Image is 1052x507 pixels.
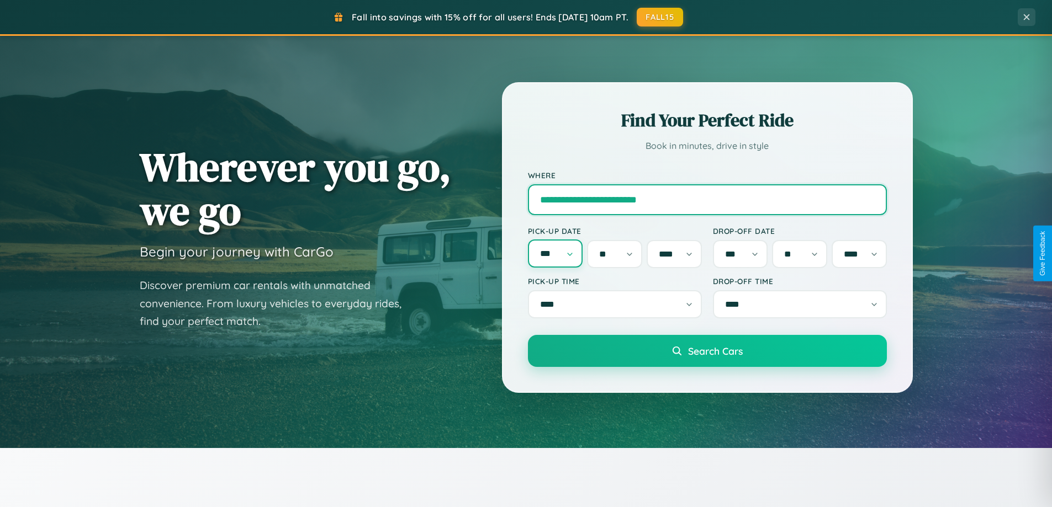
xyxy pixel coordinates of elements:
[637,8,683,26] button: FALL15
[140,276,416,330] p: Discover premium car rentals with unmatched convenience. From luxury vehicles to everyday rides, ...
[528,335,887,367] button: Search Cars
[688,345,743,357] span: Search Cars
[713,226,887,236] label: Drop-off Date
[528,138,887,154] p: Book in minutes, drive in style
[140,145,451,232] h1: Wherever you go, we go
[1039,231,1046,276] div: Give Feedback
[352,12,628,23] span: Fall into savings with 15% off for all users! Ends [DATE] 10am PT.
[528,170,887,180] label: Where
[140,243,334,260] h3: Begin your journey with CarGo
[528,226,702,236] label: Pick-up Date
[713,276,887,286] label: Drop-off Time
[528,108,887,132] h2: Find Your Perfect Ride
[528,276,702,286] label: Pick-up Time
